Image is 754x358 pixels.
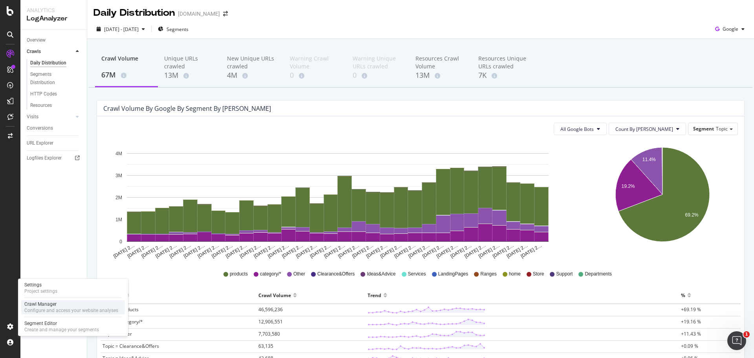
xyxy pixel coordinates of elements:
div: 7K [478,70,529,81]
div: 13M [164,70,214,81]
span: Support [556,271,573,277]
span: [DATE] - [DATE] [104,26,139,33]
div: New Unique URLs crawled [227,55,277,70]
div: 67M [101,70,152,80]
div: Crawl Volume [258,289,291,301]
text: 69.2% [685,212,698,218]
div: Resources Unique URLs crawled [478,55,529,70]
div: HTTP Codes [30,90,57,98]
span: +0.09 % [681,343,698,349]
span: 63,135 [258,343,273,349]
div: Segment Editor [24,320,99,327]
span: 46,596,236 [258,306,283,313]
div: URL Explorer [27,139,53,147]
span: Count By Day [615,126,673,132]
span: +11.43 % [681,330,701,337]
text: 1M [115,217,122,222]
span: Services [408,271,426,277]
button: Count By [PERSON_NAME] [609,123,686,135]
a: HTTP Codes [30,90,81,98]
div: Overview [27,36,46,44]
div: 4M [227,70,277,81]
div: % [681,289,685,301]
span: Segment [693,125,714,132]
div: Crawl Manager [24,301,118,307]
div: 0 [290,70,340,81]
a: Logfiles Explorer [27,154,81,162]
div: Segments Distribution [30,70,74,87]
span: All Google Bots [560,126,594,132]
a: Crawl ManagerConfigure and access your website analyses [21,300,125,314]
span: 7,703,580 [258,330,280,337]
span: Ranges [480,271,496,277]
span: Clearance&Offers [317,271,355,277]
span: 1 [743,331,750,338]
div: Visits [27,113,38,121]
div: Warning Crawl Volume [290,55,340,70]
span: Departments [585,271,612,277]
span: products [230,271,248,277]
text: 3M [115,173,122,178]
span: category/* [260,271,281,277]
div: Crawl Volume by google by Segment by [PERSON_NAME] [103,105,271,112]
button: [DATE] - [DATE] [93,23,148,35]
div: 13M [415,70,466,81]
iframe: Intercom live chat [727,331,746,350]
span: home [509,271,521,277]
div: Configure and access your website analyses [24,307,118,314]
text: 11.4% [642,157,655,162]
svg: A chart. [588,141,737,259]
span: Google [723,26,738,32]
button: All Google Bots [554,123,607,135]
span: Segments [167,26,188,33]
a: Segment EditorCreate and manage your segments [21,319,125,334]
text: 2M [115,195,122,200]
span: +19.16 % [681,318,701,325]
a: Conversions [27,124,81,132]
span: Ideas&Advice [367,271,395,277]
a: SettingsProject settings [21,281,125,295]
div: Crawl Volume [101,55,152,70]
div: Conversions [27,124,53,132]
div: LogAnalyzer [27,14,81,23]
text: 4M [115,151,122,156]
div: Warning Unique URLs crawled [353,55,403,70]
div: Resources Crawl Volume [415,55,466,70]
text: 0 [119,239,122,244]
span: Topic = Clearance&Offers [102,343,159,349]
div: Trend [368,289,381,301]
div: Unique URLs crawled [164,55,214,70]
span: Store [533,271,544,277]
div: Project settings [24,288,57,294]
div: Resources [30,101,52,110]
span: +69.19 % [681,306,701,313]
div: Logfiles Explorer [27,154,62,162]
div: Settings [24,282,57,288]
button: Segments [155,23,192,35]
div: 0 [353,70,403,81]
a: Visits [27,113,73,121]
span: LandingPages [438,271,469,277]
div: Analytics [27,6,81,14]
text: 19.2% [621,184,635,189]
div: arrow-right-arrow-left [223,11,228,17]
svg: A chart. [103,141,572,259]
span: 12,906,551 [258,318,283,325]
a: Crawls [27,48,73,56]
div: Crawls [27,48,41,56]
span: Topic [716,125,728,132]
div: Daily Distribution [30,59,66,67]
a: Overview [27,36,81,44]
button: Google [712,23,748,35]
a: Daily Distribution [30,59,81,67]
span: Other [293,271,305,277]
a: URL Explorer [27,139,81,147]
div: [DOMAIN_NAME] [178,10,220,18]
div: Daily Distribution [93,6,175,20]
a: Segments Distribution [30,70,81,87]
div: Create and manage your segments [24,327,99,333]
a: Resources [30,101,81,110]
